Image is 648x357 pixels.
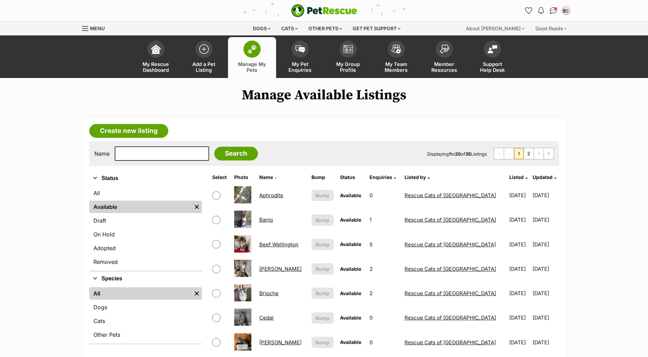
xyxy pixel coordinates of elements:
[316,290,329,297] span: Bump
[405,174,430,180] a: Listed by
[533,281,558,305] td: [DATE]
[311,312,334,324] button: Bump
[507,306,532,330] td: [DATE]
[533,257,558,281] td: [DATE]
[199,44,209,54] img: add-pet-listing-icon-0afa8454b4691262ce3f59096e99ab1cd57d4a30225e0717b998d2c9b9846f56.svg
[214,147,258,160] input: Search
[494,148,504,159] span: First page
[94,150,110,157] label: Name
[276,37,324,78] a: My Pet Enquiries
[311,263,334,275] button: Bump
[560,5,571,16] button: My account
[291,4,357,17] img: logo-e224e6f780fb5917bec1dbf3a21bbac754714ae5b6737aabdf751b685950b380.svg
[405,266,496,272] a: Rescue Cats of [GEOGRAPHIC_DATA]
[534,148,544,159] a: Next page
[89,287,192,300] a: All
[89,174,202,183] button: Status
[405,314,496,321] a: Rescue Cats of [GEOGRAPHIC_DATA]
[316,192,329,199] span: Bump
[259,192,283,199] a: Aphrodite
[340,192,361,198] span: Available
[340,266,361,272] span: Available
[367,257,401,281] td: 2
[132,37,180,78] a: My Rescue Dashboard
[440,44,449,54] img: member-resources-icon-8e73f808a243e03378d46382f2149f9095a855e16c252ad45f914b54edf8863c.svg
[523,5,571,16] ul: Account quick links
[367,306,401,330] td: 0
[531,22,571,35] div: Good Reads
[533,174,556,180] a: Updated
[509,174,524,180] span: Listed
[370,174,392,180] span: translation missing: en.admin.listings.index.attributes.enquiries
[367,208,401,232] td: 1
[550,7,557,14] img: chat-41dd97257d64d25036548639549fe6c8038ab92f7586957e7f3b1b290dea8141.svg
[367,331,401,354] td: 0
[89,274,202,283] button: Species
[381,61,412,73] span: My Team Members
[507,208,532,232] td: [DATE]
[507,331,532,354] td: [DATE]
[449,151,451,157] strong: 1
[562,7,569,14] img: Rescue Cats of Melbourne profile pic
[340,217,361,223] span: Available
[324,37,372,78] a: My Group Profile
[259,174,277,180] a: Name
[465,151,471,157] strong: 35
[494,148,554,159] nav: Pagination
[504,148,514,159] span: Previous page
[89,214,202,227] a: Draft
[488,45,497,53] img: help-desk-icon-fdf02630f3aa405de69fd3d07c3f3aa587a6932b1a1747fa1d2bba05be0121f9.svg
[89,186,202,271] div: Status
[89,242,202,254] a: Adopted
[420,37,468,78] a: Member Resources
[337,172,366,183] th: Status
[228,37,276,78] a: Manage My Pets
[538,7,544,14] img: notifications-46538b983faf8c2785f20acdc204bb7945ddae34d4c08c2a6579f10ce5e182be.svg
[405,192,496,199] a: Rescue Cats of [GEOGRAPHIC_DATA]
[507,257,532,281] td: [DATE]
[259,216,273,223] a: Banjo
[316,216,329,224] span: Bump
[89,286,202,344] div: Species
[477,61,508,73] span: Support Help Desk
[89,201,192,213] a: Available
[405,216,496,223] a: Rescue Cats of [GEOGRAPHIC_DATA]
[405,339,496,346] a: Rescue Cats of [GEOGRAPHIC_DATA]
[348,22,405,35] div: Get pet support
[536,5,547,16] button: Notifications
[285,61,316,73] span: My Pet Enquiries
[90,25,105,31] span: Menu
[189,61,219,73] span: Add a Pet Listing
[259,266,302,272] a: [PERSON_NAME]
[291,4,357,17] a: PetRescue
[259,314,274,321] a: Cedar
[276,22,303,35] div: Cats
[340,290,361,296] span: Available
[237,61,268,73] span: Manage My Pets
[180,37,228,78] a: Add a Pet Listing
[533,174,553,180] span: Updated
[461,22,529,35] div: About [PERSON_NAME]
[367,233,401,256] td: 5
[548,5,559,16] a: Conversations
[343,45,353,53] img: group-profile-icon-3fa3cf56718a62981997c0bc7e787c4b2cf8bcc04b72c1350f741eb67cf2f40e.svg
[340,315,361,321] span: Available
[89,328,202,341] a: Other Pets
[295,45,305,53] img: pet-enquiries-icon-7e3ad2cf08bfb03b45e93fb7055b45f3efa6380592205ae92323e6603595dc1f.svg
[533,306,558,330] td: [DATE]
[309,172,337,183] th: Bump
[544,148,554,159] a: Last page
[370,174,396,180] a: Enquiries
[304,22,347,35] div: Other pets
[311,288,334,299] button: Bump
[429,61,460,73] span: Member Resources
[405,290,496,297] a: Rescue Cats of [GEOGRAPHIC_DATA]
[192,201,202,213] a: Remove filter
[192,287,202,300] a: Remove filter
[89,256,202,268] a: Removed
[427,151,487,157] span: Displaying to of Listings
[140,61,171,73] span: My Rescue Dashboard
[89,301,202,313] a: Dogs
[247,45,257,54] img: manage-my-pets-icon-02211641906a0b7f246fdf0571729dbe1e7629f14944591b6c1af311fb30b64b.svg
[82,22,110,34] a: Menu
